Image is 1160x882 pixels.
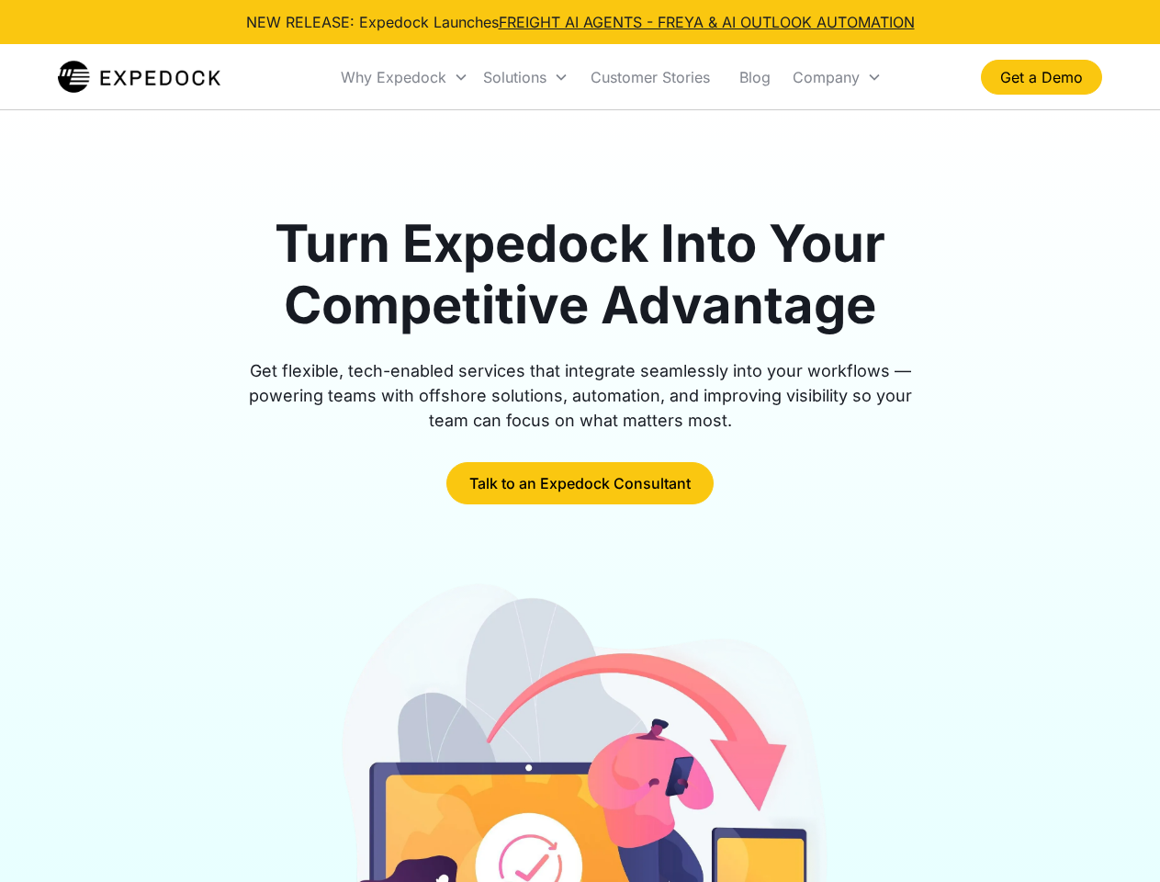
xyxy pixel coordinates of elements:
[58,59,220,96] a: home
[785,46,889,108] div: Company
[483,68,546,86] div: Solutions
[499,13,915,31] a: FREIGHT AI AGENTS - FREYA & AI OUTLOOK AUTOMATION
[228,213,933,336] h1: Turn Expedock Into Your Competitive Advantage
[58,59,220,96] img: Expedock Logo
[793,68,860,86] div: Company
[476,46,576,108] div: Solutions
[725,46,785,108] a: Blog
[576,46,725,108] a: Customer Stories
[341,68,446,86] div: Why Expedock
[1068,794,1160,882] iframe: Chat Widget
[981,60,1102,95] a: Get a Demo
[446,462,714,504] a: Talk to an Expedock Consultant
[246,11,915,33] div: NEW RELEASE: Expedock Launches
[333,46,476,108] div: Why Expedock
[228,358,933,433] div: Get flexible, tech-enabled services that integrate seamlessly into your workflows — powering team...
